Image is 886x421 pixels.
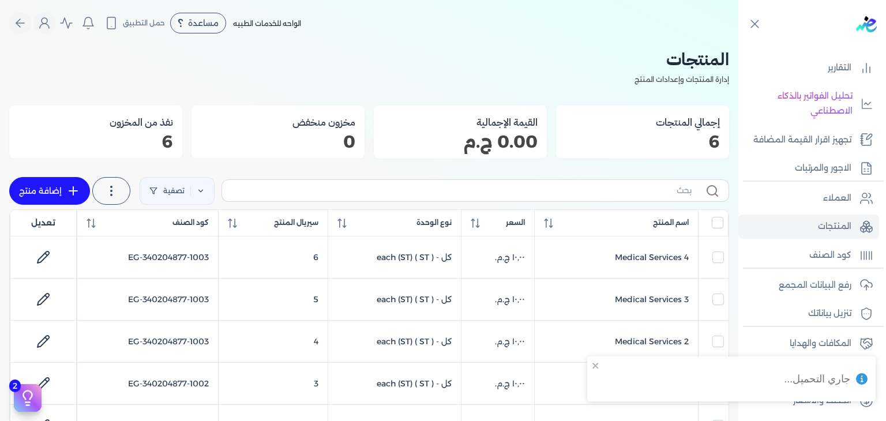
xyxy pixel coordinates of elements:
p: رفع البيانات المجمع [779,278,851,293]
td: Medical Services 2 [535,321,698,363]
p: 6 [18,134,173,149]
div: جاري التحميل... [784,371,850,386]
td: Medical Investigation [535,363,698,405]
td: EG-340204877-1003 [77,321,219,363]
td: 4 [219,321,328,363]
a: كود الصنف [738,243,879,268]
td: EG-340204877-1002 [77,363,219,405]
td: Medical Services 4 [535,236,698,279]
button: close [592,361,600,370]
span: سيريال المنتج [274,217,318,228]
span: السعر [506,217,525,228]
span: حمل التطبيق [123,18,165,28]
td: 6 [219,236,328,279]
td: كل - each (ST) ( ST ) [328,236,461,279]
td: ‏١٠٫٠٠ ج.م.‏ [461,363,534,405]
a: المكافات والهدايا [738,332,879,356]
td: ‏١٠٫٠٠ ج.م.‏ [461,321,534,363]
p: 6 [565,134,720,149]
a: الاجور والمرتبات [738,156,879,181]
a: تحليل الفواتير بالذكاء الاصطناعي [738,84,879,123]
p: إدارة المنتجات وإعدادات المنتج [9,72,729,87]
td: Medical Services 3 [535,279,698,321]
span: تعديل [31,217,55,229]
div: مساعدة [170,13,226,33]
h3: نفذ من المخزون [18,115,173,130]
span: اسم المنتج [653,217,689,228]
a: العملاء [738,186,879,210]
input: بحث [231,185,692,197]
td: 3 [219,363,328,405]
td: 5 [219,279,328,321]
p: التقارير [828,61,851,76]
span: الواحه للخدمات الطبيه [233,19,301,28]
p: المنتجات [818,219,851,234]
p: العملاء [823,191,851,206]
h3: القيمة الإجمالية [383,115,538,130]
p: تنزيل بياناتك [808,306,851,321]
p: 0 [201,134,355,149]
a: التقارير [738,56,879,80]
td: EG-340204877-1003 [77,236,219,279]
p: المكافات والهدايا [790,336,851,351]
h3: مخزون منخفض [201,115,355,130]
span: كود الصنف [172,217,209,228]
button: حمل التطبيق [102,13,168,33]
a: المنتجات [738,215,879,239]
a: إضافة منتج [9,177,90,205]
span: 2 [9,379,21,392]
p: الاجور والمرتبات [795,161,851,176]
span: نوع الوحدة [416,217,452,228]
p: كود الصنف [809,248,851,263]
a: تصفية [140,177,215,205]
td: كل - each (ST) ( ST ) [328,279,461,321]
p: تحليل الفواتير بالذكاء الاصطناعي [744,89,853,118]
a: تنزيل بياناتك [738,302,879,326]
td: ‏١٠٫٠٠ ج.م.‏ [461,279,534,321]
img: logo [856,16,877,32]
td: EG-340204877-1003 [77,279,219,321]
p: تجهيز اقرار القيمة المضافة [753,133,851,148]
td: كل - each (ST) ( ST ) [328,363,461,405]
p: 0.00 ج.م [383,134,538,149]
span: مساعدة [188,19,219,27]
button: 2 [14,384,42,412]
a: تجهيز اقرار القيمة المضافة [738,128,879,152]
a: رفع البيانات المجمع [738,273,879,298]
td: ‏١٠٫٠٠ ج.م.‏ [461,236,534,279]
h2: المنتجات [9,46,729,72]
h3: إجمالي المنتجات [565,115,720,130]
td: كل - each (ST) ( ST ) [328,321,461,363]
